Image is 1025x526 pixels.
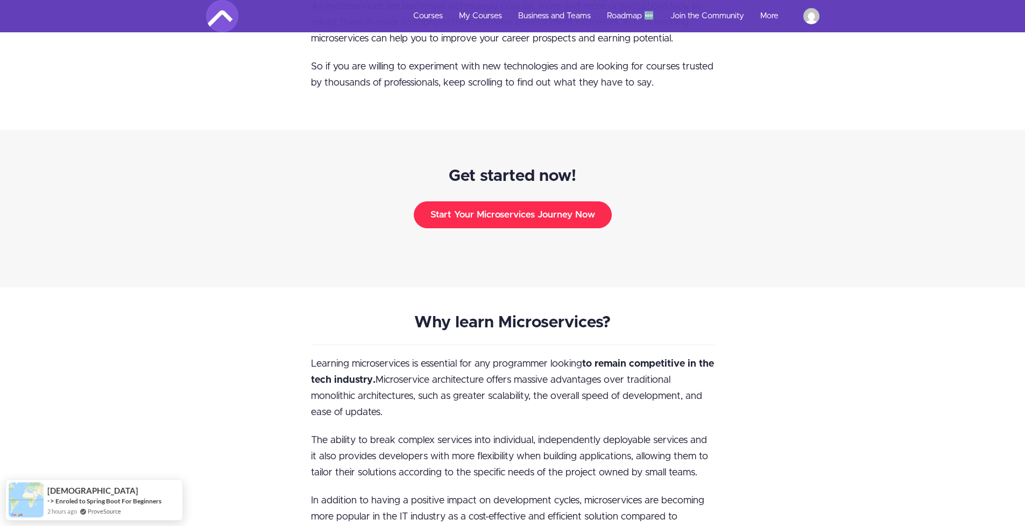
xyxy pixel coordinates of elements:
img: guogai1996@gmail.com [803,8,819,24]
span: [DEMOGRAPHIC_DATA] [47,486,138,495]
img: provesource social proof notification image [9,482,44,517]
a: Enroled to Spring Boot For Beginners [55,496,161,506]
span: The ability to break complex services into individual, independently deployable services and it a... [311,436,708,478]
span: -> [47,496,54,505]
span: 2 hours ago [47,507,77,516]
button: Start Your Microservices Journey Now [414,201,612,228]
span: As microservices are becoming increasingly popular, more and more organizations look to adopt the... [311,2,701,44]
a: ProveSource [88,507,121,516]
span: Why learn Microservices? [414,314,611,331]
span: So if you are willing to experiment with new technologies and are looking for courses trusted by ... [311,62,713,88]
span: Learning microservices is essential for any programmer looking Microservice architecture offers m... [311,359,714,417]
